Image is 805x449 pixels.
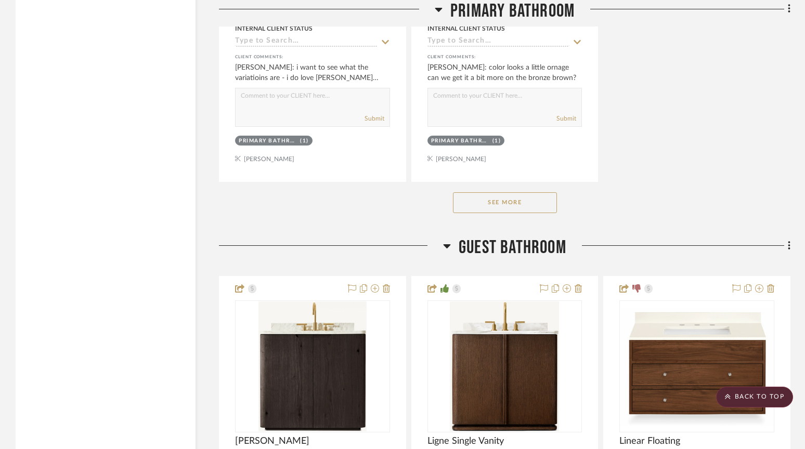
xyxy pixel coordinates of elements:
[427,24,505,33] div: Internal Client Status
[427,37,570,47] input: Type to Search…
[431,137,490,145] div: Primary Bathroom
[620,307,773,425] img: Linear Floating
[619,435,680,447] span: Linear Floating
[427,435,504,447] span: Ligne Single Vanity
[492,137,501,145] div: (1)
[235,24,313,33] div: Internal Client Status
[450,301,559,431] img: Ligne Single Vanity
[258,301,367,431] img: Madero
[300,137,309,145] div: (1)
[453,192,557,213] button: See More
[235,435,309,447] span: [PERSON_NAME]
[365,114,384,123] button: Submit
[556,114,576,123] button: Submit
[427,62,582,83] div: [PERSON_NAME]: color looks a little ornage can we get it a bit more on the bronze brown?
[716,387,793,407] scroll-to-top-button: BACK TO TOP
[239,137,297,145] div: Primary Bathroom
[235,62,390,83] div: [PERSON_NAME]: i want to see what the variatioins are - i do love [PERSON_NAME] collection
[459,236,566,259] span: Guest Bathroom
[235,37,378,47] input: Type to Search…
